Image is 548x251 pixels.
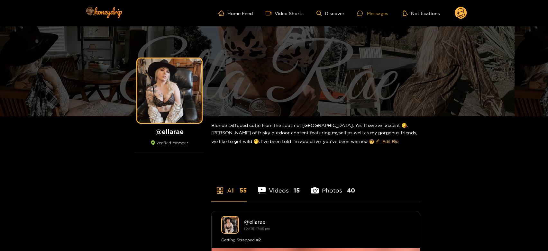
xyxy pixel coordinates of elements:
span: 15 [294,186,300,194]
a: Home Feed [218,10,253,16]
div: verified member [134,140,205,152]
span: 55 [240,186,247,194]
span: edit [376,139,380,144]
li: All [211,172,247,201]
div: @ ellarae [244,219,410,225]
a: Video Shorts [266,10,304,16]
small: [DATE] 17:05 pm [244,227,270,230]
div: Getting Strapped #2 [221,237,410,243]
div: Messages [357,10,388,17]
span: appstore [216,187,224,194]
img: ellarae [221,216,239,234]
span: Edit Bio [382,138,398,145]
li: Videos [258,172,300,201]
button: Notifications [401,10,442,16]
button: editEdit Bio [374,136,400,147]
li: Photos [311,172,355,201]
span: 40 [347,186,355,194]
div: Blonde tattooed cutie from the south of [GEOGRAPHIC_DATA]. Yes I have an accent 😘. [PERSON_NAME] ... [211,116,420,152]
span: video-camera [266,10,275,16]
h1: @ ellarae [134,128,205,136]
a: Discover [316,11,344,16]
span: home [218,10,227,16]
